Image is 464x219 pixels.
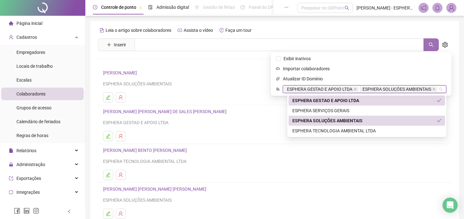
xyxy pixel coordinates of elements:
[289,126,445,136] div: ESPHERA TECNOLOGIA AMBIENTAL LTDA
[292,97,437,104] div: ESPHERA GESTAO E APOIO LTDA
[287,87,352,91] span: ESPHERA GESTAO E APOIO LTDA
[67,209,71,214] span: left
[106,95,111,100] span: edit
[276,87,280,91] span: team
[16,176,41,181] span: Exportações
[283,65,446,72] span: Importar colaboradores
[106,28,171,33] span: Leia o artigo sobre colaboradores
[93,5,97,9] span: clock-circle
[101,5,136,10] span: Controle de ponto
[289,95,445,106] div: ESPHERA GESTAO E APOIO LTDA
[16,50,45,55] span: Empregadores
[432,88,436,91] span: close
[106,172,111,177] span: edit
[9,176,13,181] span: export
[292,127,441,134] div: ESPHERA TECNOLOGIA AMBIENTAL LTDA
[107,43,111,47] span: plus
[118,95,123,100] span: user-delete
[249,5,273,10] span: Painel do DP
[447,3,456,13] img: 84819
[14,208,20,214] span: facebook
[421,5,426,11] span: notification
[139,6,143,9] span: pushpin
[103,109,229,114] a: [PERSON_NAME] [PERSON_NAME] DE SALES [PERSON_NAME]
[281,55,313,62] span: Exibir inativos
[195,5,199,9] span: sun
[225,28,252,33] span: Faça um tour
[9,21,13,26] span: home
[103,80,446,87] div: ESPHERA SOLUÇÕES AMBIENTAIS
[354,88,357,91] span: close
[148,5,153,9] span: file-done
[16,21,42,26] span: Página inicial
[435,5,440,11] span: bell
[16,35,37,40] span: Cadastros
[289,116,445,126] div: ESPHERA SOLUÇÕES AMBIENTAIS
[442,42,448,48] span: setting
[118,172,123,177] span: user-delete
[292,107,441,114] div: ESPHERA SERVIÇOS GERAIS
[357,4,415,11] span: [PERSON_NAME] - ESPHERA SOLUÇÕES AMBIENTAIS
[345,6,349,10] span: search
[102,40,131,50] button: Inserir
[16,78,32,83] span: Escalas
[103,158,446,165] div: ESPHERA TECNOLOGIA AMBIENTAL LTDA
[103,70,139,75] a: [PERSON_NAME]
[16,162,45,167] span: Administração
[284,87,358,92] span: ESPHERA GESTAO E APOIO LTDA
[23,208,30,214] span: linkedin
[118,211,123,216] span: user-delete
[103,148,189,153] a: [PERSON_NAME] BENTO [PERSON_NAME]
[437,98,441,103] span: check
[241,5,245,9] span: dashboard
[9,162,13,167] span: lock
[178,28,182,32] span: youtube
[429,42,434,47] span: search
[114,41,126,48] span: Inserir
[106,134,111,139] span: edit
[363,87,431,91] span: ESPHERA SOLUÇÕES AMBIENTAIS
[16,91,46,96] span: Colaboradores
[219,28,224,32] span: history
[360,87,437,92] span: ESPHERA SOLUÇÕES AMBIENTAIS
[292,117,437,124] div: ESPHERA SOLUÇÕES AMBIENTAIS
[103,119,446,126] div: ESPHERA GESTAO E APOIO LTDA
[9,148,13,153] span: file
[156,5,189,10] span: Admissão digital
[103,197,446,204] div: ESPHERA SOLUÇÕES AMBIENTAIS
[16,204,54,209] span: Gestão de holerites
[184,28,213,33] span: Assista o vídeo
[437,118,441,123] span: check
[16,64,53,69] span: Locais de trabalho
[106,211,111,216] span: edit
[103,187,208,192] a: [PERSON_NAME] [PERSON_NAME] [PERSON_NAME]
[276,67,280,71] span: cloud-upload
[16,133,48,138] span: Regras de horas
[9,190,13,194] span: sync
[443,198,458,213] div: Open Intercom Messenger
[118,134,123,139] span: user-delete
[16,119,60,124] span: Calendário de feriados
[9,35,13,39] span: user-add
[100,28,104,32] span: file-text
[16,190,40,195] span: Integrações
[283,75,446,82] span: Atualizar ID Domínio
[33,208,39,214] span: instagram
[16,148,36,153] span: Relatórios
[16,105,52,110] span: Grupos de acesso
[203,5,235,10] span: Gestão de férias
[276,77,280,81] span: disconnect
[289,106,445,116] div: ESPHERA SERVIÇOS GERAIS
[284,5,289,9] span: ellipsis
